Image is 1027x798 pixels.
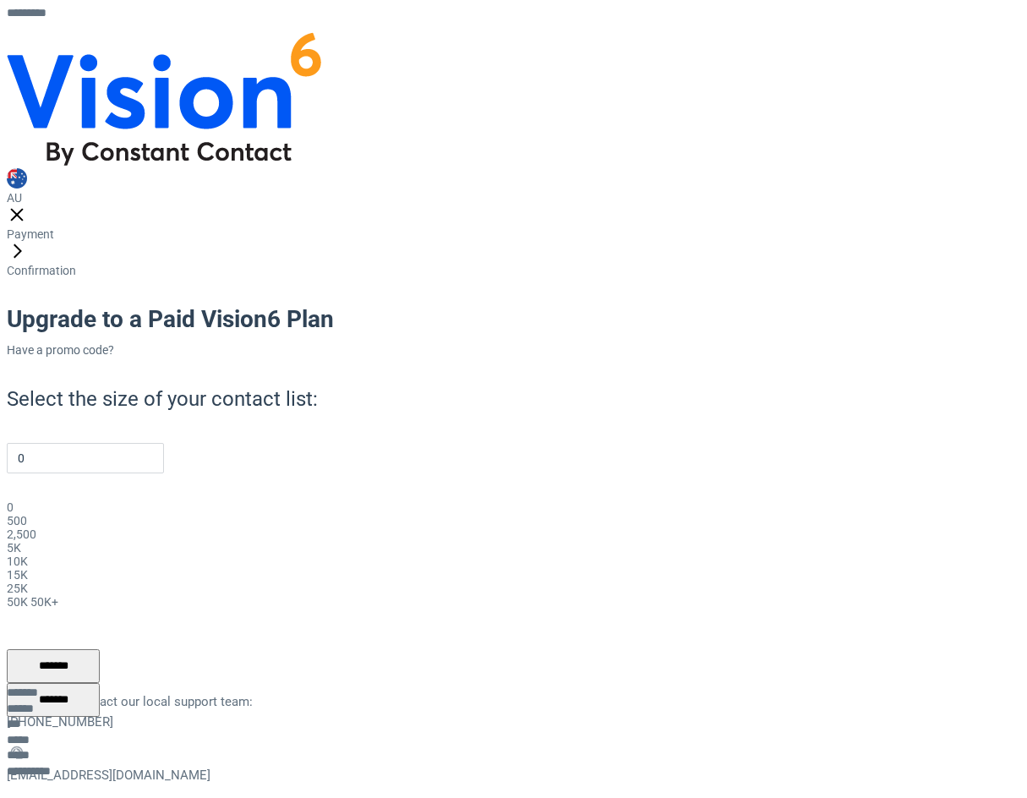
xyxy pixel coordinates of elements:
h2: Select the size of your contact list: [7,385,866,413]
span: 0 [7,500,14,514]
span: 50K+ [30,595,58,609]
span: 50K [7,595,28,609]
span: 25K [7,582,28,595]
span: 500 [7,514,27,527]
span: 2,500 [7,527,36,541]
a: Have a promo code? [7,343,114,357]
span: 10K [7,555,28,568]
span: 5K [7,541,21,555]
span: 15K [7,568,28,582]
